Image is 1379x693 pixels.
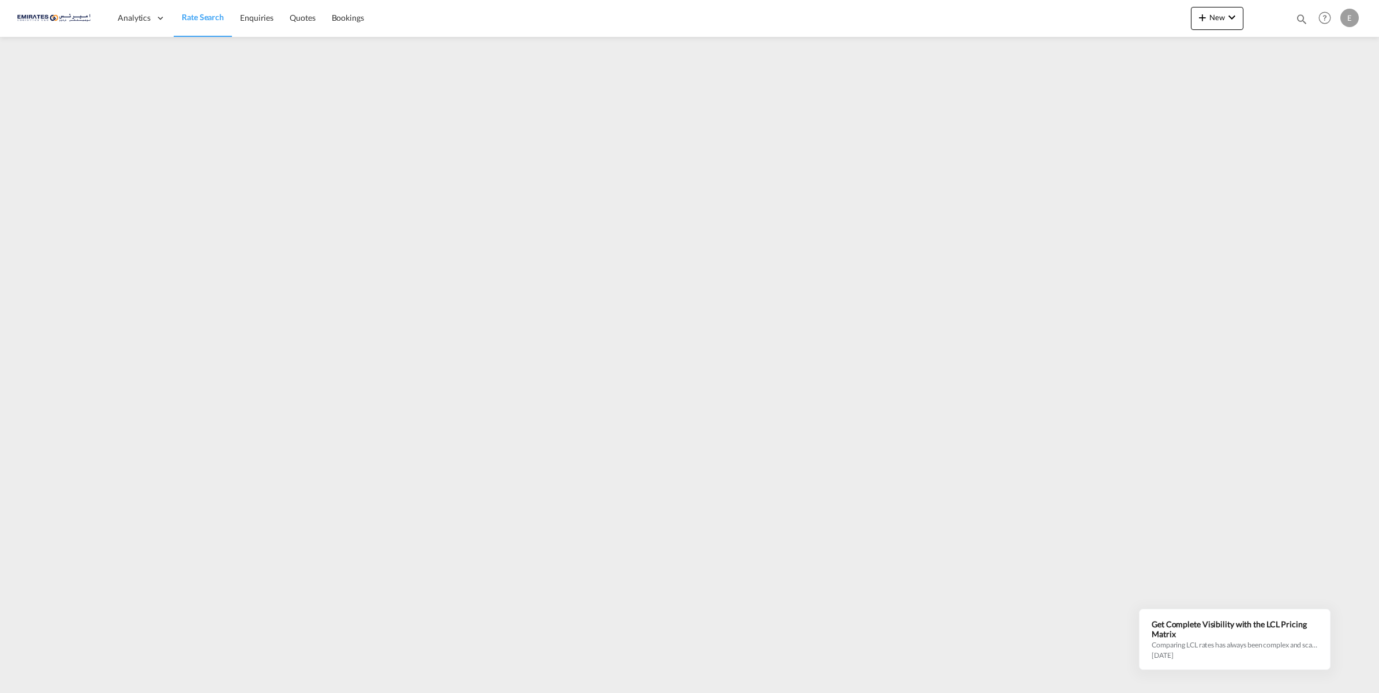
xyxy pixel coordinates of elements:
span: Quotes [290,13,315,22]
span: Help [1315,8,1335,28]
div: Help [1315,8,1340,29]
span: Analytics [118,12,151,24]
md-icon: icon-chevron-down [1225,10,1239,24]
span: New [1196,13,1239,22]
div: icon-magnify [1295,13,1308,30]
button: icon-plus 400-fgNewicon-chevron-down [1191,7,1243,30]
div: E [1340,9,1359,27]
span: Rate Search [182,12,224,22]
img: c67187802a5a11ec94275b5db69a26e6.png [17,5,95,31]
md-icon: icon-magnify [1295,13,1308,25]
span: Bookings [332,13,364,22]
md-icon: icon-plus 400-fg [1196,10,1209,24]
span: Enquiries [240,13,273,22]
